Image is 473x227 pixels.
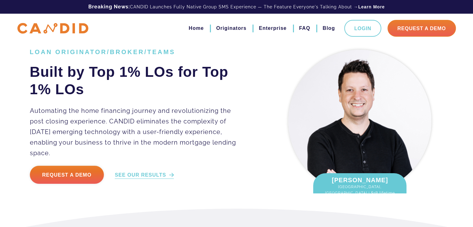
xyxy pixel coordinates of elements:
img: CANDID APP [17,23,88,34]
b: Breaking News: [88,4,130,10]
span: [GEOGRAPHIC_DATA], [GEOGRAPHIC_DATA] | $1B lifetime fundings [319,184,400,202]
a: Blog [322,23,335,34]
a: Request a Demo [30,166,104,184]
div: [PERSON_NAME] [313,173,406,206]
a: SEE OUR RESULTS [115,172,174,179]
a: Home [189,23,204,34]
a: Originators [216,23,246,34]
p: Automating the home financing journey and revolutionizing the post closing experience. CANDID eli... [30,105,245,158]
a: Request A Demo [387,20,456,37]
a: FAQ [299,23,310,34]
a: Enterprise [259,23,286,34]
h1: LOAN ORIGINATOR/BROKER/TEAMS [30,48,245,56]
h2: Built by Top 1% LOs for Top 1% LOs [30,63,245,98]
a: Learn More [358,4,385,10]
a: Login [344,20,381,37]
